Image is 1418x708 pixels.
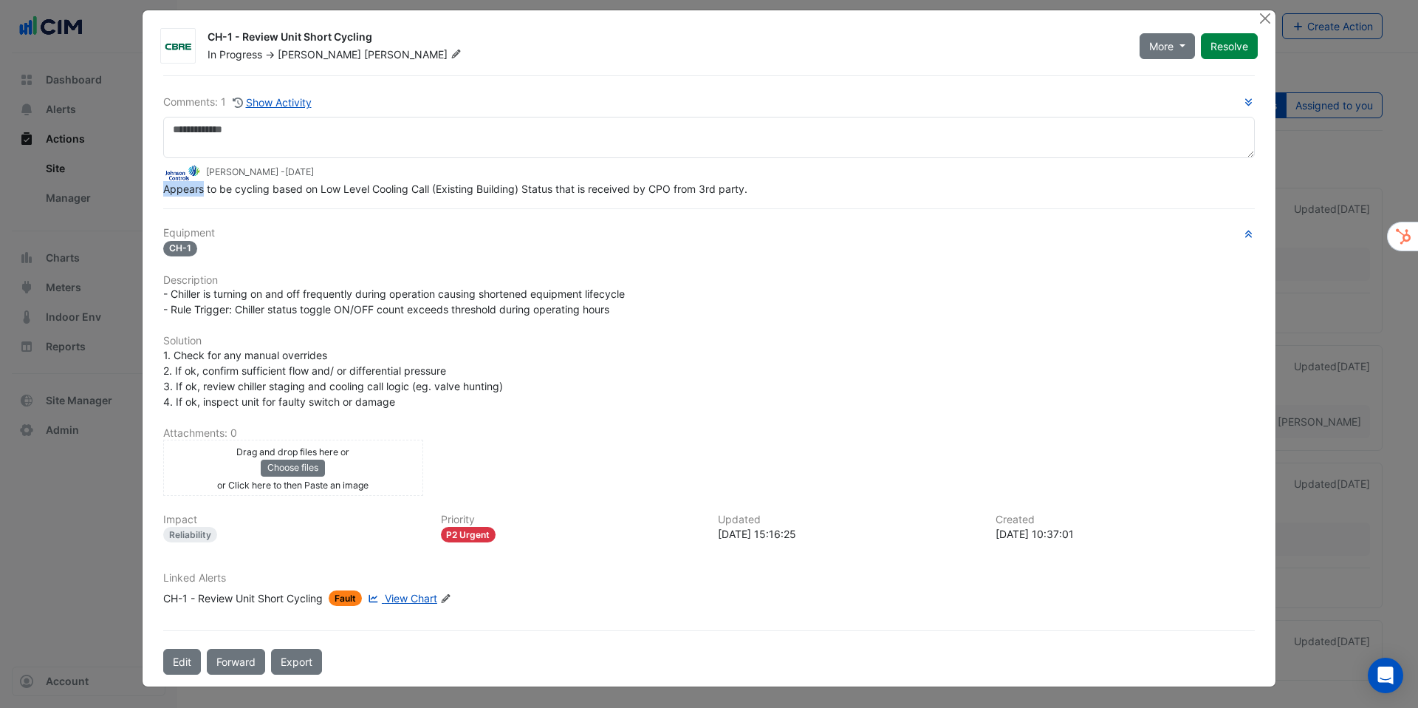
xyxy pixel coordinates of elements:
h6: Description [163,274,1255,287]
button: Show Activity [232,94,312,111]
div: Comments: 1 [163,94,312,111]
div: CH-1 - Review Unit Short Cycling [163,590,323,606]
div: [DATE] 15:16:25 [718,526,978,542]
span: More [1149,38,1174,54]
h6: Updated [718,514,978,526]
div: CH-1 - Review Unit Short Cycling [208,30,1122,47]
button: Close [1257,10,1273,26]
h6: Linked Alerts [163,572,1255,585]
div: P2 Urgent [441,527,496,542]
button: Resolve [1201,33,1258,59]
span: [PERSON_NAME] [364,47,465,62]
span: Fault [329,590,362,606]
span: 1. Check for any manual overrides 2. If ok, confirm sufficient flow and/ or differential pressure... [163,349,503,408]
span: In Progress [208,48,262,61]
button: Forward [207,649,265,675]
div: [DATE] 10:37:01 [996,526,1256,542]
span: [PERSON_NAME] [278,48,361,61]
button: More [1140,33,1195,59]
h6: Solution [163,335,1255,347]
span: CH-1 [163,241,197,256]
a: Export [271,649,322,675]
h6: Equipment [163,227,1255,239]
span: View Chart [385,592,437,605]
small: or Click here to then Paste an image [217,480,369,491]
h6: Priority [441,514,701,526]
span: Appears to be cycling based on Low Level Cooling Call (Existing Building) Status that is received... [163,183,747,195]
span: -> [265,48,275,61]
h6: Attachments: 0 [163,427,1255,440]
small: [PERSON_NAME] - [206,166,314,179]
h6: Created [996,514,1256,526]
span: - Chiller is turning on and off frequently during operation causing shortened equipment lifecycle... [163,287,625,316]
img: Johnson Controls [163,165,200,181]
button: Choose files [261,460,325,476]
span: 2025-07-14 15:16:25 [285,166,314,177]
a: View Chart [365,590,437,606]
div: Reliability [163,527,217,542]
small: Drag and drop files here or [236,446,349,457]
h6: Impact [163,514,423,526]
button: Edit [163,649,201,675]
fa-icon: Edit Linked Alerts [440,593,451,605]
div: Open Intercom Messenger [1368,658,1403,693]
img: CBRE Charter Hall [161,39,195,54]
